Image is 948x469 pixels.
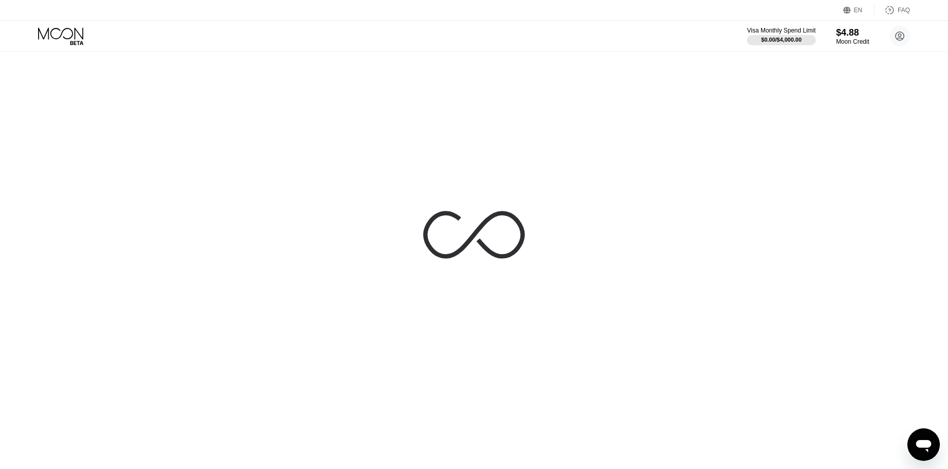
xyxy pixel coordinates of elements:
div: $4.88 [836,27,869,38]
div: Moon Credit [836,38,869,45]
iframe: Button to launch messaging window [907,428,940,461]
div: $0.00 / $4,000.00 [761,37,802,43]
div: EN [854,7,863,14]
div: FAQ [874,5,910,15]
div: FAQ [898,7,910,14]
div: Visa Monthly Spend Limit [747,27,815,34]
div: EN [843,5,874,15]
div: Visa Monthly Spend Limit$0.00/$4,000.00 [747,27,815,45]
div: $4.88Moon Credit [836,27,869,45]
